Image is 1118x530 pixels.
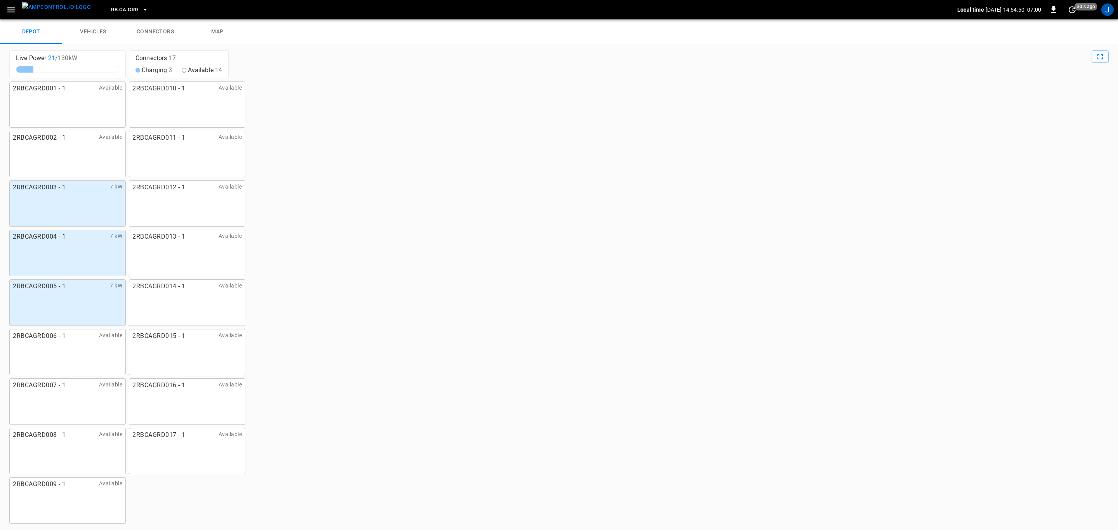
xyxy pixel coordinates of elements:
[188,66,222,75] span: Available
[215,66,222,74] span: 14
[129,329,245,376] a: 2RBCAGRD015 - 1Available
[99,430,122,440] span: Available
[957,6,984,14] p: Local time
[168,66,172,74] span: 3
[219,430,242,440] span: Available
[9,378,126,425] a: 2RBCAGRD007 - 1Available
[110,232,122,242] span: 7 kW
[135,54,222,63] div: Connectors
[13,182,66,193] span: 2RBCAGRD003 - 1
[55,54,77,62] span: / 130 kW
[99,380,122,391] span: Available
[129,180,245,227] a: 2RBCAGRD012 - 1Available
[111,5,138,14] span: RB.CA.GRD
[13,133,66,143] span: 2RBCAGRD002 - 1
[9,428,126,475] a: 2RBCAGRD008 - 1Available
[219,380,242,391] span: Available
[129,279,245,326] a: 2RBCAGRD014 - 1Available
[13,331,66,341] span: 2RBCAGRD006 - 1
[9,81,126,128] a: 2RBCAGRD001 - 1Available
[99,83,122,94] span: Available
[129,378,245,425] a: 2RBCAGRD016 - 1Available
[22,2,91,12] img: ampcontrol.io logo
[129,230,245,276] a: 2RBCAGRD013 - 1Available
[13,232,66,242] span: 2RBCAGRD004 - 1
[48,54,55,62] span: 21
[13,83,66,94] span: 2RBCAGRD001 - 1
[9,131,126,177] a: 2RBCAGRD002 - 1Available
[13,380,66,391] span: 2RBCAGRD007 - 1
[129,428,245,475] a: 2RBCAGRD017 - 1Available
[1092,50,1109,63] button: Full Screen
[124,19,186,44] a: connectors
[219,331,242,341] span: Available
[219,232,242,242] span: Available
[186,19,248,44] a: map
[99,331,122,341] span: Available
[129,81,245,128] a: 2RBCAGRD010 - 1Available
[132,331,186,341] span: 2RBCAGRD015 - 1
[219,281,242,292] span: Available
[219,83,242,94] span: Available
[986,6,1041,14] p: [DATE] 14:54:50 -07:00
[132,133,186,143] span: 2RBCAGRD011 - 1
[169,54,176,62] span: 17
[13,479,66,490] span: 2RBCAGRD009 - 1
[13,281,66,292] span: 2RBCAGRD005 - 1
[219,133,242,143] span: Available
[132,83,186,94] span: 2RBCAGRD010 - 1
[129,131,245,177] a: 2RBCAGRD011 - 1Available
[132,182,186,193] span: 2RBCAGRD012 - 1
[132,281,186,292] span: 2RBCAGRD014 - 1
[9,279,126,326] a: 2RBCAGRD005 - 17 kW
[108,2,151,17] button: RB.CA.GRD
[99,133,122,143] span: Available
[16,54,119,63] div: Live Power
[110,281,122,292] span: 7 kW
[132,380,186,391] span: 2RBCAGRD016 - 1
[132,430,186,440] span: 2RBCAGRD017 - 1
[62,19,124,44] a: vehicles
[142,66,172,75] span: Charging
[110,182,122,193] span: 7 kW
[13,430,66,440] span: 2RBCAGRD008 - 1
[9,230,126,276] a: 2RBCAGRD004 - 17 kW
[9,329,126,376] a: 2RBCAGRD006 - 1Available
[1066,3,1078,16] button: set refresh interval
[99,479,122,490] span: Available
[132,232,186,242] span: 2RBCAGRD013 - 1
[9,477,126,524] a: 2RBCAGRD009 - 1Available
[1101,3,1114,16] div: profile-icon
[219,182,242,193] span: Available
[9,180,126,227] a: 2RBCAGRD003 - 17 kW
[1075,3,1097,10] span: 30 s ago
